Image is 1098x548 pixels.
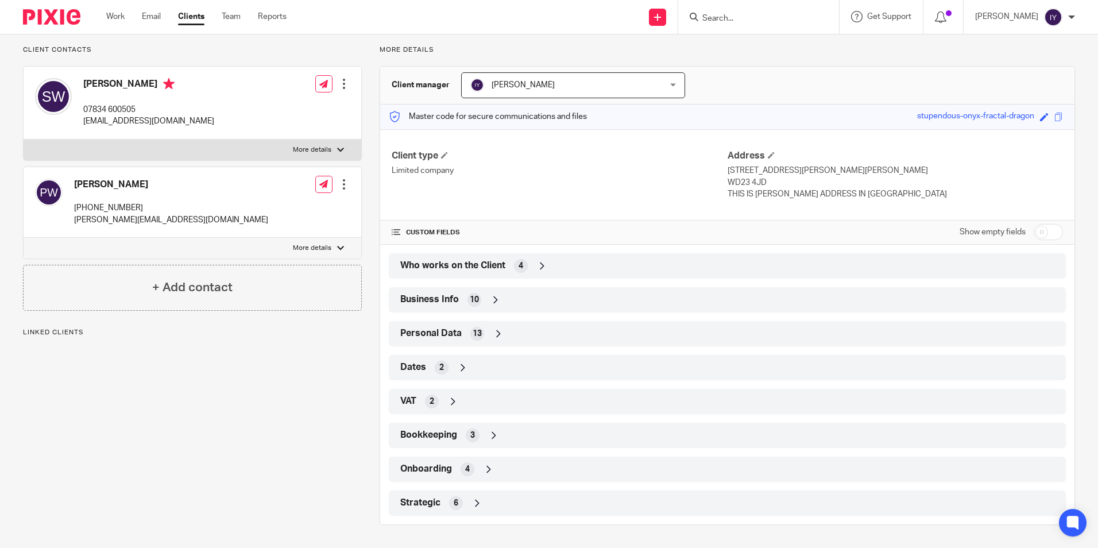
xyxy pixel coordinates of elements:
[470,78,484,92] img: svg%3E
[83,78,214,92] h4: [PERSON_NAME]
[23,328,362,337] p: Linked clients
[728,188,1063,200] p: THIS IS [PERSON_NAME] ADDRESS IN [GEOGRAPHIC_DATA]
[380,45,1075,55] p: More details
[392,228,727,237] h4: CUSTOM FIELDS
[400,463,452,475] span: Onboarding
[465,464,470,475] span: 4
[23,45,362,55] p: Client contacts
[400,497,440,509] span: Strategic
[430,396,434,407] span: 2
[74,202,268,214] p: [PHONE_NUMBER]
[392,79,450,91] h3: Client manager
[400,361,426,373] span: Dates
[400,395,416,407] span: VAT
[728,165,1063,176] p: [STREET_ADDRESS][PERSON_NAME][PERSON_NAME]
[106,11,125,22] a: Work
[492,81,555,89] span: [PERSON_NAME]
[163,78,175,90] i: Primary
[470,430,475,441] span: 3
[519,260,523,272] span: 4
[293,244,331,253] p: More details
[23,9,80,25] img: Pixie
[728,177,1063,188] p: WD23 4JD
[74,214,268,226] p: [PERSON_NAME][EMAIL_ADDRESS][DOMAIN_NAME]
[389,111,587,122] p: Master code for secure communications and files
[83,115,214,127] p: [EMAIL_ADDRESS][DOMAIN_NAME]
[960,226,1026,238] label: Show empty fields
[917,110,1034,124] div: stupendous-onyx-fractal-dragon
[222,11,241,22] a: Team
[178,11,204,22] a: Clients
[975,11,1038,22] p: [PERSON_NAME]
[35,179,63,206] img: svg%3E
[728,150,1063,162] h4: Address
[152,279,233,296] h4: + Add contact
[392,150,727,162] h4: Client type
[83,104,214,115] p: 07834 600505
[400,260,505,272] span: Who works on the Client
[701,14,805,24] input: Search
[258,11,287,22] a: Reports
[473,328,482,339] span: 13
[470,294,479,306] span: 10
[439,362,444,373] span: 2
[454,497,458,509] span: 6
[400,294,459,306] span: Business Info
[142,11,161,22] a: Email
[1044,8,1062,26] img: svg%3E
[867,13,911,21] span: Get Support
[293,145,331,155] p: More details
[392,165,727,176] p: Limited company
[74,179,268,191] h4: [PERSON_NAME]
[35,78,72,115] img: svg%3E
[400,327,462,339] span: Personal Data
[400,429,457,441] span: Bookkeeping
